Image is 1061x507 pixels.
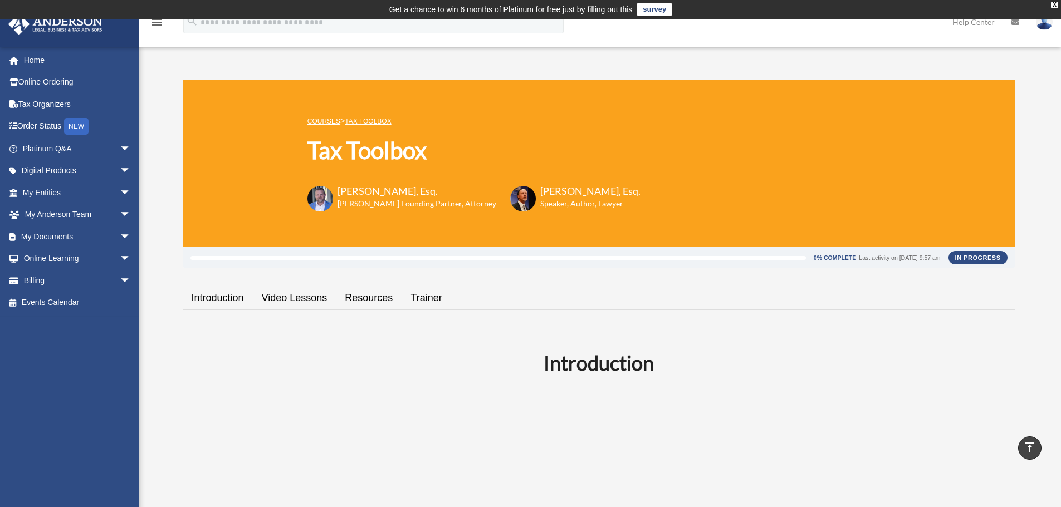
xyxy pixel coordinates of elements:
i: menu [150,16,164,29]
a: Trainer [402,282,451,314]
p: > [307,114,640,128]
div: In Progress [948,251,1008,264]
a: Billingarrow_drop_down [8,269,148,292]
span: arrow_drop_down [120,248,142,270]
a: Events Calendar [8,292,148,314]
i: vertical_align_top [1023,441,1036,454]
a: survey [637,3,672,16]
a: menu [150,19,164,29]
a: Introduction [183,282,253,314]
span: arrow_drop_down [120,137,142,160]
h1: Tax Toolbox [307,134,640,167]
a: Online Ordering [8,71,148,93]
h2: Introduction [189,349,1009,377]
a: Tax Toolbox [345,117,391,125]
a: COURSES [307,117,340,125]
a: Online Learningarrow_drop_down [8,248,148,270]
span: arrow_drop_down [120,269,142,292]
div: Get a chance to win 6 months of Platinum for free just by filling out this [389,3,633,16]
a: Platinum Q&Aarrow_drop_down [8,137,148,160]
span: arrow_drop_down [120,204,142,227]
span: arrow_drop_down [120,181,142,204]
a: My Documentsarrow_drop_down [8,225,148,248]
a: Digital Productsarrow_drop_down [8,160,148,182]
img: Anderson Advisors Platinum Portal [5,13,106,35]
a: My Entitiesarrow_drop_down [8,181,148,204]
h3: [PERSON_NAME], Esq. [338,184,496,198]
a: Video Lessons [253,282,336,314]
h3: [PERSON_NAME], Esq. [540,184,640,198]
img: User Pic [1036,14,1053,30]
span: arrow_drop_down [120,160,142,183]
i: search [186,15,198,27]
a: Home [8,49,148,71]
div: 0% Complete [814,255,856,261]
a: Resources [336,282,402,314]
a: vertical_align_top [1018,436,1042,460]
a: Tax Organizers [8,93,148,115]
span: arrow_drop_down [120,225,142,248]
div: close [1051,2,1058,8]
h6: Speaker, Author, Lawyer [540,198,627,209]
img: Toby-circle-head.png [307,186,333,211]
a: My Anderson Teamarrow_drop_down [8,204,148,226]
img: Scott-Estill-Headshot.png [510,186,536,211]
div: NEW [64,118,89,135]
h6: [PERSON_NAME] Founding Partner, Attorney [338,198,496,209]
a: Order StatusNEW [8,115,148,138]
div: Last activity on [DATE] 9:57 am [859,255,940,261]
